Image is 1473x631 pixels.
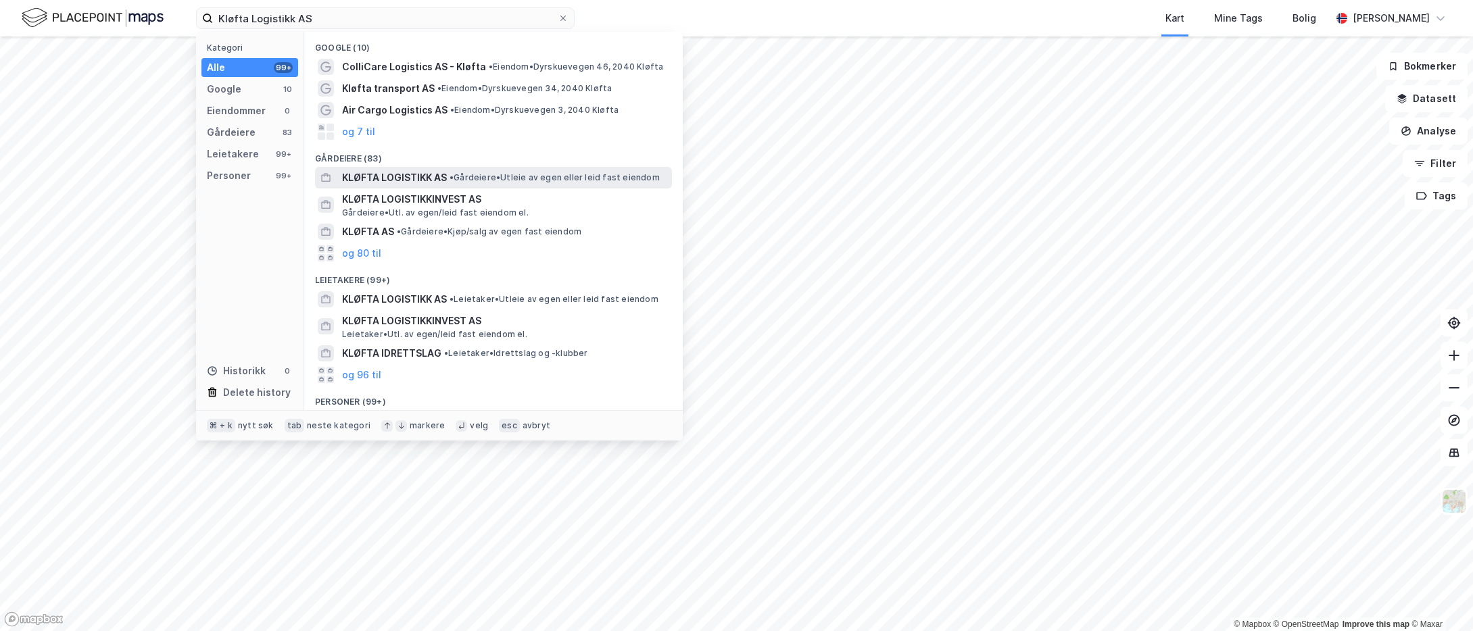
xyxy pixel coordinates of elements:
span: KLØFTA LOGISTIKKINVEST AS [342,191,667,207]
div: markere [410,420,445,431]
span: • [489,61,493,72]
span: KLØFTA LOGISTIKK AS [342,170,447,186]
div: 10 [282,84,293,95]
div: [PERSON_NAME] [1353,10,1430,26]
span: KLØFTA IDRETTSLAG [342,345,441,361]
span: Gårdeiere • Utl. av egen/leid fast eiendom el. [342,207,529,218]
input: Søk på adresse, matrikkel, gårdeiere, leietakere eller personer [213,8,558,28]
div: neste kategori [307,420,370,431]
div: Personer (99+) [304,386,683,410]
button: Datasett [1385,85,1468,112]
div: 0 [282,105,293,116]
span: KLØFTA LOGISTIKKINVEST AS [342,313,667,329]
span: • [450,105,454,115]
span: ColliCare Logistics AS - Kløfta [342,59,486,75]
span: • [397,226,401,236]
iframe: Chat Widget [1405,566,1473,631]
span: • [450,172,454,182]
span: Gårdeiere • Utleie av egen eller leid fast eiendom [450,172,660,183]
a: Mapbox homepage [4,611,64,627]
span: Eiendom • Dyrskuevegen 34, 2040 Kløfta [437,83,612,94]
div: 99+ [274,62,293,73]
div: ⌘ + k [207,419,235,432]
div: 99+ [274,170,293,181]
a: Mapbox [1234,620,1271,629]
div: 83 [282,127,293,138]
button: og 96 til [342,367,381,383]
div: avbryt [523,420,550,431]
div: Eiendommer [207,103,266,119]
span: Eiendom • Dyrskuevegen 46, 2040 Kløfta [489,61,663,72]
div: Gårdeiere (83) [304,143,683,167]
div: Delete history [223,384,291,401]
div: Kontrollprogram for chat [1405,566,1473,631]
a: OpenStreetMap [1274,620,1339,629]
span: • [450,294,454,304]
div: Personer [207,168,251,184]
button: Analyse [1389,118,1468,145]
span: Eiendom • Dyrskuevegen 3, 2040 Kløfta [450,105,619,116]
div: Leietakere [207,146,259,162]
span: • [444,348,448,358]
div: Google [207,81,241,97]
div: velg [470,420,488,431]
a: Improve this map [1343,620,1409,629]
div: Historikk [207,363,266,379]
div: Google (10) [304,32,683,56]
button: og 80 til [342,245,381,261]
span: KLØFTA LOGISTIKK AS [342,291,447,307]
div: 99+ [274,149,293,159]
div: Bolig [1293,10,1316,26]
div: Gårdeiere [207,124,256,141]
button: Bokmerker [1376,53,1468,80]
span: Air Cargo Logistics AS [342,102,448,118]
span: Leietaker • Utleie av egen eller leid fast eiendom [450,294,658,305]
button: og 7 til [342,124,375,140]
div: 0 [282,365,293,376]
div: Alle [207,59,225,76]
span: • [437,83,441,93]
span: Gårdeiere • Kjøp/salg av egen fast eiendom [397,226,581,237]
img: Z [1441,488,1467,514]
button: Tags [1405,182,1468,209]
div: tab [285,419,305,432]
div: Mine Tags [1214,10,1263,26]
span: KLØFTA AS [342,224,394,240]
div: nytt søk [238,420,274,431]
button: Filter [1403,150,1468,177]
img: logo.f888ab2527a4732fd821a326f86c7f29.svg [22,6,164,30]
span: Leietaker • Idrettslag og -klubber [444,348,588,359]
div: Leietakere (99+) [304,264,683,288]
span: Kløfta transport AS [342,80,435,97]
div: Kategori [207,43,298,53]
span: Leietaker • Utl. av egen/leid fast eiendom el. [342,329,527,340]
div: Kart [1165,10,1184,26]
div: esc [499,419,520,432]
